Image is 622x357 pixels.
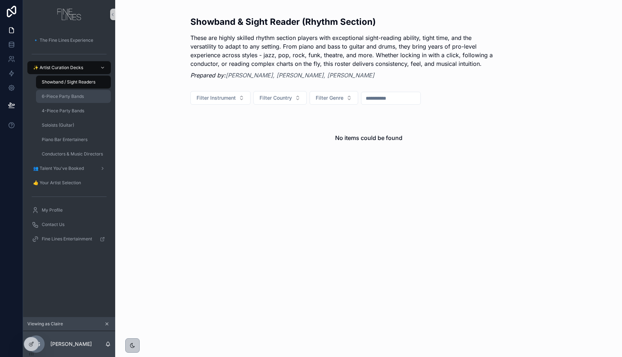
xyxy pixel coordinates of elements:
[36,119,111,132] a: Soloists (Guitar)
[27,176,111,189] a: 👍 Your Artist Selection
[42,137,87,143] span: Piano Bar Entertainers
[316,94,343,101] span: Filter Genre
[33,166,84,171] span: 👥 Talent You've Booked
[36,104,111,117] a: 4-Piece Party Bands
[27,61,111,74] a: ✨ Artist Curation Decks
[253,91,307,105] button: Select Button
[260,94,292,101] span: Filter Country
[36,148,111,161] a: Conductors & Music Directors
[50,340,92,348] p: [PERSON_NAME]
[33,37,93,43] span: 🔹 The Fine Lines Experience
[42,108,84,114] span: 4-Piece Party Bands
[33,180,81,186] span: 👍 Your Artist Selection
[190,72,374,79] em: Prepared by:
[33,65,83,71] span: ✨ Artist Curation Decks
[27,162,111,175] a: 👥 Talent You've Booked
[42,79,95,85] span: Showband / Sight Readers
[42,236,92,242] span: Fine Lines Entertainment
[42,122,74,128] span: Soloists (Guitar)
[23,29,115,255] div: scrollable content
[190,91,251,105] button: Select Button
[42,151,103,157] span: Conductors & Music Directors
[190,33,493,68] p: These are highly skilled rhythm section players with exceptional sight-reading ability, tight tim...
[57,9,81,20] img: App logo
[27,321,63,327] span: Viewing as Claire
[226,72,374,79] a: [PERSON_NAME], [PERSON_NAME], [PERSON_NAME]
[197,94,236,101] span: Filter Instrument
[42,94,84,99] span: 6-Piece Party Bands
[27,204,111,217] a: My Profile
[190,16,493,28] h2: Showband & Sight Reader (Rhythm Section)
[335,134,402,142] h2: No items could be found
[27,218,111,231] a: Contact Us
[36,133,111,146] a: Piano Bar Entertainers
[27,34,111,47] a: 🔹 The Fine Lines Experience
[42,222,64,227] span: Contact Us
[42,207,63,213] span: My Profile
[36,90,111,103] a: 6-Piece Party Bands
[310,91,358,105] button: Select Button
[27,232,111,245] a: Fine Lines Entertainment
[36,76,111,89] a: Showband / Sight Readers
